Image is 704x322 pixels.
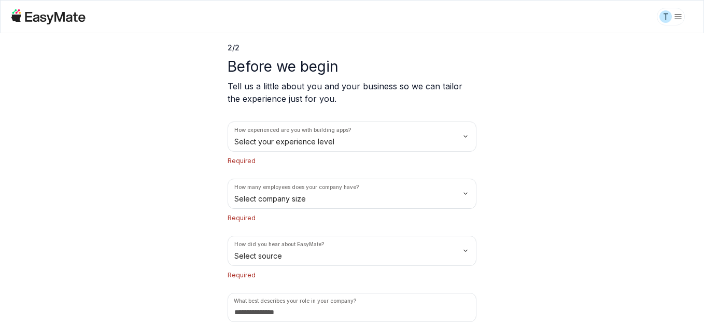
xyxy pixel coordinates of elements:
[228,80,476,105] p: Tell us a little about you and your business so we can tailor the experience just for you.
[659,10,672,23] div: T
[234,183,359,191] label: How many employees does your company have?
[228,213,476,223] p: Required
[228,43,476,53] p: 2 / 2
[228,156,476,166] p: Required
[228,270,476,280] p: Required
[228,57,476,76] p: Before we begin
[234,240,324,248] label: How did you hear about EasyMate?
[234,126,351,134] label: How experienced are you with building apps?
